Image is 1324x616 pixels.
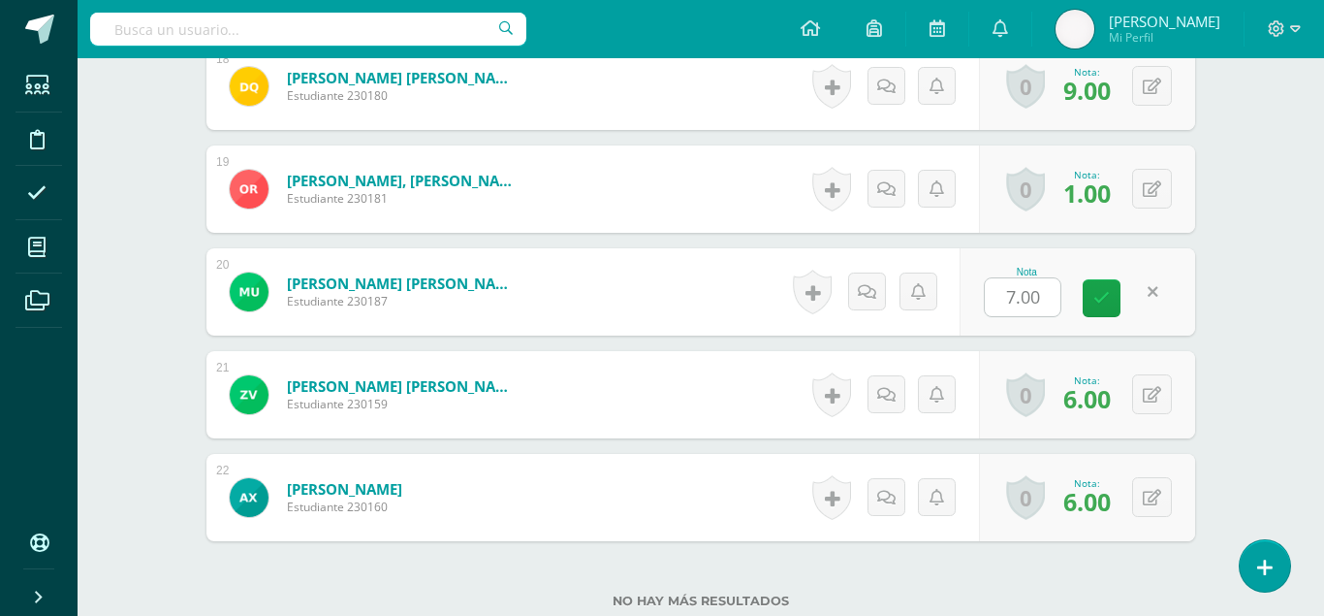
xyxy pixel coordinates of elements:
[1063,65,1111,79] div: Nota:
[287,68,520,87] a: [PERSON_NAME] [PERSON_NAME]
[1056,10,1094,49] img: 9f6c7c8305d8e608d466df14f8841aad.png
[230,67,268,106] img: 074c82dc41716d8ad5a5480fce560dc2.png
[206,594,1195,608] label: No hay más resultados
[1006,475,1045,520] a: 0
[287,499,402,515] span: Estudiante 230160
[90,13,526,46] input: Busca un usuario...
[287,87,520,104] span: Estudiante 230180
[230,273,268,311] img: 1ff81aec3b4b6f406e52cbc7e62ac400.png
[1006,64,1045,109] a: 0
[1063,476,1111,490] div: Nota:
[1063,168,1111,181] div: Nota:
[1063,74,1111,107] span: 9.00
[287,274,520,293] a: [PERSON_NAME] [PERSON_NAME]
[230,478,268,517] img: e877254d82d1d5ff4493e1797474f154.png
[1109,29,1220,46] span: Mi Perfil
[1063,373,1111,387] div: Nota:
[230,170,268,209] img: 9483128bb361875e1f79f62f86066b4f.png
[1063,485,1111,518] span: 6.00
[230,375,268,414] img: 417f8dc1214fead3632e6e7c898ff9f3.png
[287,479,402,499] a: [PERSON_NAME]
[1063,177,1111,210] span: 1.00
[287,190,520,207] span: Estudiante 230181
[1063,382,1111,415] span: 6.00
[1109,12,1220,31] span: [PERSON_NAME]
[984,267,1069,277] div: Nota
[1006,167,1045,211] a: 0
[287,396,520,412] span: Estudiante 230159
[287,376,520,396] a: [PERSON_NAME] [PERSON_NAME]
[287,171,520,190] a: [PERSON_NAME], [PERSON_NAME]
[287,293,520,309] span: Estudiante 230187
[985,278,1060,316] input: 0-10.0
[1006,373,1045,417] a: 0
